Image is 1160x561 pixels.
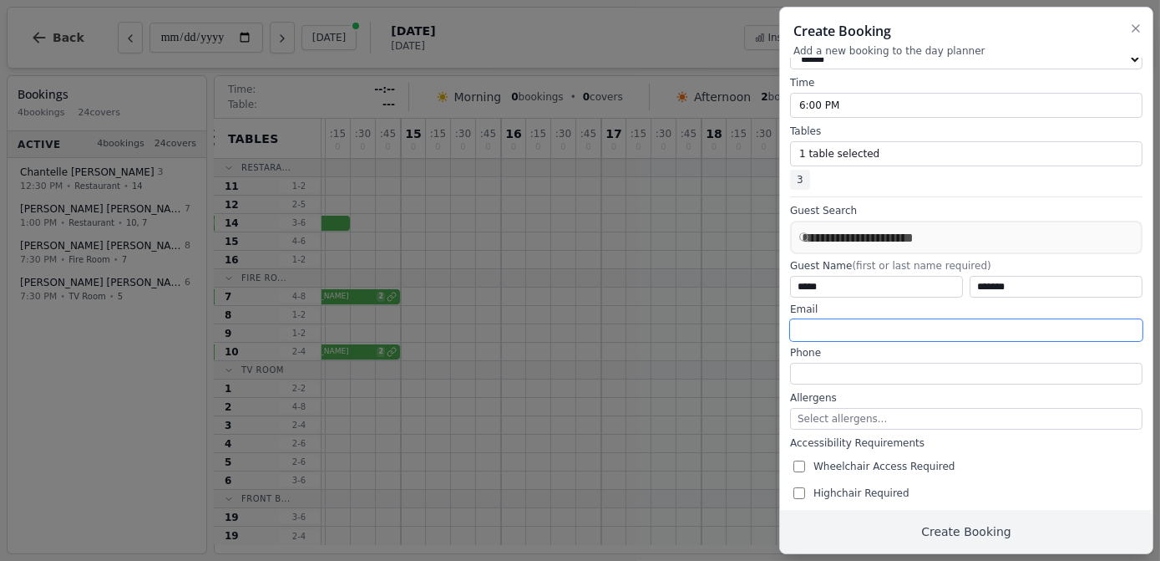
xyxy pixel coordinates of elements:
[790,141,1142,166] button: 1 table selected
[790,391,1142,405] label: Allergens
[790,204,1142,217] label: Guest Search
[798,413,887,425] span: Select allergens...
[793,487,805,499] input: Highchair Required
[790,259,1142,273] label: Guest Name
[790,170,810,190] span: 3
[793,44,1139,58] p: Add a new booking to the day planner
[790,436,1142,450] label: Accessibility Requirements
[790,125,1142,138] label: Tables
[852,260,990,272] span: (first or last name required)
[813,460,955,473] span: Wheelchair Access Required
[793,21,1139,41] h2: Create Booking
[813,487,909,500] span: Highchair Required
[780,510,1152,553] button: Create Booking
[790,303,1142,316] label: Email
[790,76,1142,89] label: Time
[790,408,1142,430] button: Select allergens...
[790,346,1142,360] label: Phone
[790,93,1142,118] button: 6:00 PM
[793,461,805,472] input: Wheelchair Access Required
